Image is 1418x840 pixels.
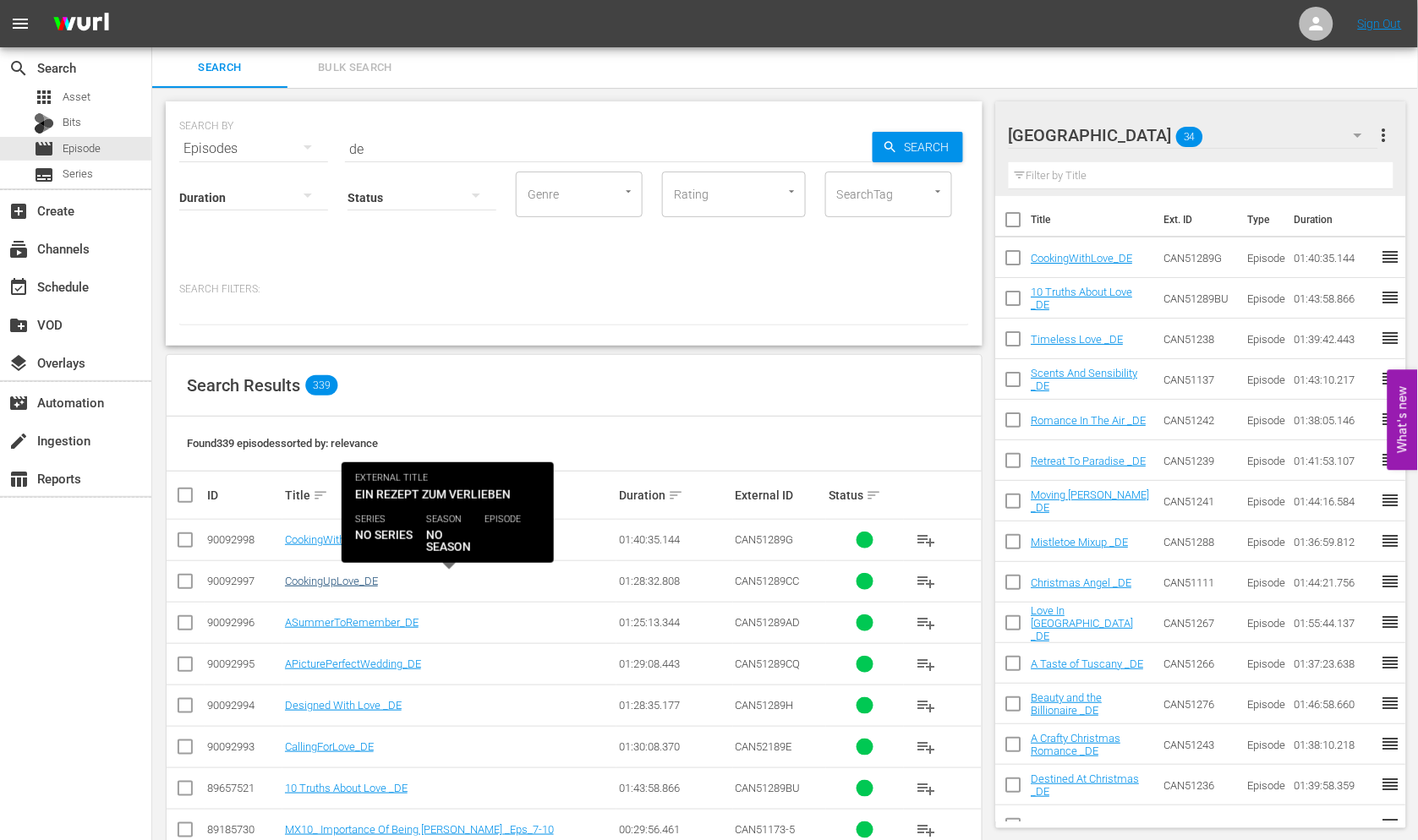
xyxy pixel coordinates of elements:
[285,699,402,712] a: Designed With Love _DE
[1032,488,1150,514] a: Moving [PERSON_NAME] _DE
[619,616,731,629] div: 01:25:13.344
[1381,247,1401,267] span: reorder
[285,782,408,794] a: 10 Truths About Love _DE
[1284,196,1386,243] th: Duration
[8,469,29,489] span: Reports
[898,132,963,162] span: Search
[1158,440,1242,481] td: CAN51239
[736,533,794,546] span: CAN51289G
[1032,691,1103,717] a: Beauty and the Billionaire _DE
[1032,604,1134,642] a: Love In [GEOGRAPHIC_DATA] _DE
[736,657,801,670] span: CAN51289CQ
[1288,724,1381,765] td: 01:38:10.218
[736,740,792,753] span: CAN52189E
[207,740,280,753] div: 90092993
[1381,531,1401,551] span: reorder
[873,132,963,162] button: Search
[906,727,947,767] button: playlist_add
[1381,328,1401,348] span: reorder
[207,616,280,629] div: 90092996
[1381,693,1401,713] span: reorder
[619,740,731,753] div: 01:30:08.370
[1032,414,1147,427] a: Romance In The Air _DE
[1241,319,1288,359] td: Episode
[1381,774,1401,794] span: reorder
[207,699,280,712] div: 90092994
[906,644,947,685] button: playlist_add
[1381,368,1401,389] span: reorder
[1288,359,1381,400] td: 01:43:10.217
[619,823,731,836] div: 00:29:56.461
[305,375,337,395] span: 339
[207,575,280,587] div: 90092997
[1381,490,1401,510] span: reorder
[1158,562,1242,603] td: CAN51111
[906,561,947,602] button: playlist_add
[1373,115,1393,155] button: more_vert
[1381,571,1401,592] span: reorder
[1241,400,1288,440] td: Episode
[41,4,122,44] img: ans4CAIJ8jUAAAAAAAAAAAAAAAAAAAAAAAAgQb4GAAAAAAAAAAAAAAAAAAAAAAAAJMjXAAAAAAAAAAAAAAAAAAAAAAAAgAT5G...
[917,530,937,550] span: playlist_add
[736,616,801,629] span: CAN51289AD
[1158,237,1242,278] td: CAN51289G
[736,823,796,836] span: CAN51173-5
[1158,603,1242,643] td: CAN51267
[736,699,794,712] span: CAN51289H
[1176,119,1203,155] span: 34
[1241,278,1288,319] td: Episode
[1388,370,1418,471] button: Open Feedback Widget
[1241,643,1288,684] td: Episode
[1032,772,1140,798] a: Destined At Christmas _DE
[1288,603,1381,643] td: 01:55:44.137
[1032,196,1154,243] th: Title
[829,485,901,505] div: Status
[1288,562,1381,603] td: 01:44:21.756
[906,603,947,643] button: playlist_add
[285,485,614,505] div: Title
[34,139,54,159] span: Episode
[917,613,937,633] span: playlist_add
[8,393,29,413] span: Automation
[1288,237,1381,278] td: 01:40:35.144
[1288,481,1381,521] td: 01:44:16.584
[1158,359,1242,400] td: CAN51137
[1158,319,1242,359] td: CAN51238
[1288,765,1381,805] td: 01:39:58.359
[1009,112,1378,159] div: [GEOGRAPHIC_DATA]
[619,699,731,712] div: 01:28:35.177
[8,239,29,259] span: Channels
[1241,724,1288,765] td: Episode
[917,737,937,757] span: playlist_add
[63,166,93,183] span: Series
[1288,684,1381,724] td: 01:46:58.660
[1241,684,1288,724] td: Episode
[1032,286,1133,311] a: 10 Truths About Love _DE
[1032,576,1132,589] a: Christmas Angel _DE
[207,823,280,836] div: 89185730
[1288,319,1381,359] td: 01:39:42.443
[1241,562,1288,603] td: Episode
[1381,287,1401,308] span: reorder
[906,520,947,560] button: playlist_add
[1381,450,1401,470] span: reorder
[285,533,386,546] a: CookingWithLove_DE
[1288,278,1381,319] td: 01:43:58.866
[10,14,30,34] span: menu
[207,533,280,546] div: 90092998
[285,657,421,670] a: APicturePerfectWedding_DE
[162,58,277,78] span: Search
[1241,440,1288,481] td: Episode
[1032,820,1139,832] a: My One True Love _DE
[1158,643,1242,684] td: CAN51266
[8,58,29,79] span: Search
[285,740,374,753] a: CallingForLove_DE
[34,165,54,185] span: Series
[1158,724,1242,765] td: CAN51243
[1381,409,1401,429] span: reorder
[1032,333,1124,346] a: Timeless Love _DE
[736,782,801,794] span: CAN51289BU
[187,437,378,450] span: Found 339 episodes sorted by: relevance
[930,183,946,199] button: Open
[1358,17,1402,30] a: Sign Out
